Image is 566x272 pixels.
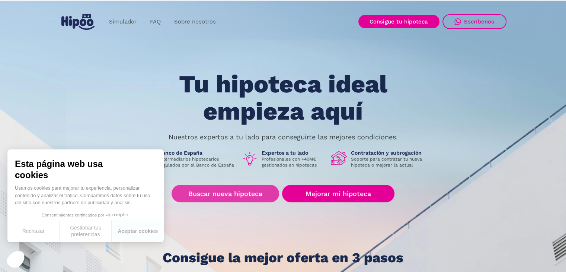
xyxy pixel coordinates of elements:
[163,250,403,265] h1: Consigue la mejor oferta en 3 pasos
[159,149,236,156] h1: Banco de España
[358,15,439,28] a: Consigue tu hipoteca
[143,15,167,29] a: FAQ
[351,156,428,168] p: Soporte para contratar tu nueva hipoteca o mejorar la actual
[167,15,223,29] a: Sobre nosotros
[282,185,394,202] a: Mejorar mi hipoteca
[262,156,325,168] p: Profesionales con +40M€ gestionados en hipotecas
[142,71,424,125] h1: Tu hipoteca ideal empieza aquí
[172,185,279,202] a: Buscar nueva hipoteca
[169,134,398,140] p: Nuestros expertos a tu lado para conseguirte las mejores condiciones.
[102,15,143,29] a: Simulador
[464,18,495,25] div: Escríbenos
[60,11,96,33] a: home
[262,149,325,156] h1: Expertos a tu lado
[442,14,506,29] a: Escríbenos
[159,156,236,168] p: Intermediarios hipotecarios regulados por el Banco de España
[351,149,428,156] h1: Contratación y subrogación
